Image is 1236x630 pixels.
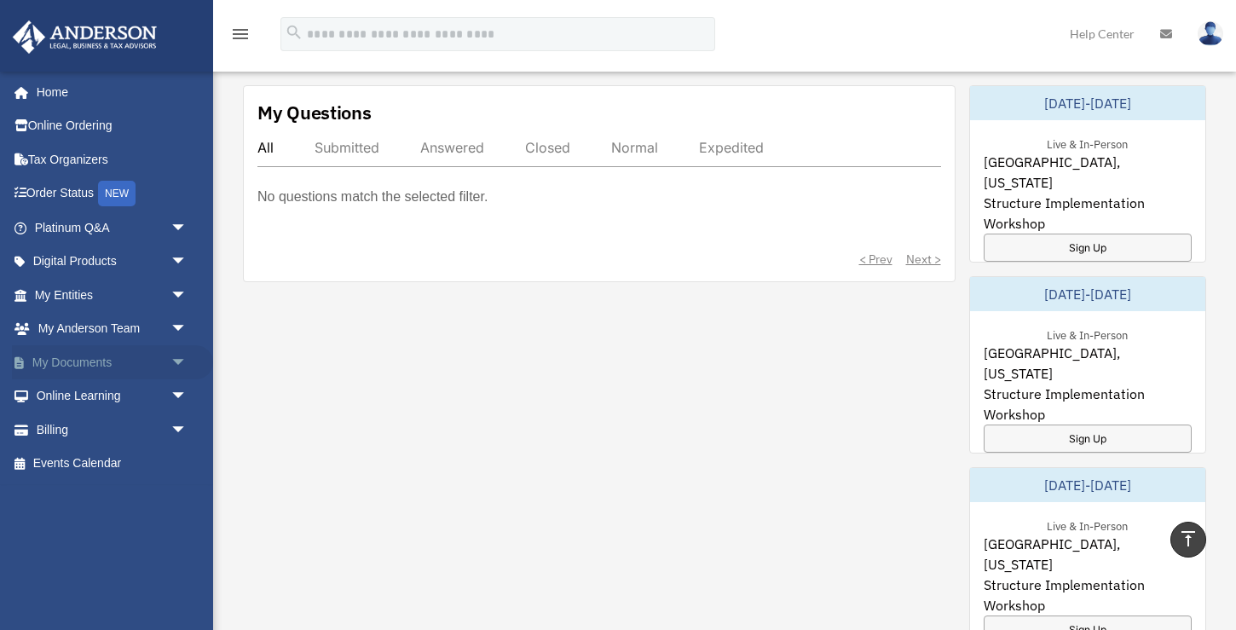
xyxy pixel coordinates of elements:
a: My Documentsarrow_drop_down [12,345,213,379]
span: arrow_drop_down [170,379,205,414]
div: Submitted [315,139,379,156]
span: arrow_drop_down [170,211,205,246]
div: Answered [420,139,484,156]
span: arrow_drop_down [170,312,205,347]
a: My Entitiesarrow_drop_down [12,278,213,312]
span: [GEOGRAPHIC_DATA], [US_STATE] [984,152,1193,193]
span: arrow_drop_down [170,278,205,313]
div: Closed [525,139,570,156]
p: No questions match the selected filter. [257,185,488,209]
div: [DATE]-[DATE] [970,277,1206,311]
span: Structure Implementation Workshop [984,384,1193,425]
div: Live & In-Person [1033,134,1141,152]
a: Platinum Q&Aarrow_drop_down [12,211,213,245]
div: [DATE]-[DATE] [970,86,1206,120]
a: Sign Up [984,425,1193,453]
span: arrow_drop_down [170,345,205,380]
div: [DATE]-[DATE] [970,468,1206,502]
img: Anderson Advisors Platinum Portal [8,20,162,54]
a: Home [12,75,205,109]
div: Normal [611,139,658,156]
span: [GEOGRAPHIC_DATA], [US_STATE] [984,534,1193,575]
a: Tax Organizers [12,142,213,176]
img: User Pic [1198,21,1223,46]
i: vertical_align_top [1178,529,1198,549]
a: Sign Up [984,234,1193,262]
span: arrow_drop_down [170,413,205,448]
div: My Questions [257,100,372,125]
a: Digital Productsarrow_drop_down [12,245,213,279]
a: Order StatusNEW [12,176,213,211]
div: Live & In-Person [1033,516,1141,534]
a: Events Calendar [12,447,213,481]
span: Structure Implementation Workshop [984,575,1193,616]
a: vertical_align_top [1170,522,1206,558]
div: NEW [98,181,136,206]
div: Live & In-Person [1033,325,1141,343]
a: Billingarrow_drop_down [12,413,213,447]
span: arrow_drop_down [170,245,205,280]
span: Structure Implementation Workshop [984,193,1193,234]
a: menu [230,30,251,44]
div: Expedited [699,139,764,156]
a: My Anderson Teamarrow_drop_down [12,312,213,346]
a: Online Ordering [12,109,213,143]
a: Online Learningarrow_drop_down [12,379,213,413]
i: menu [230,24,251,44]
span: [GEOGRAPHIC_DATA], [US_STATE] [984,343,1193,384]
i: search [285,23,303,42]
div: All [257,139,274,156]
